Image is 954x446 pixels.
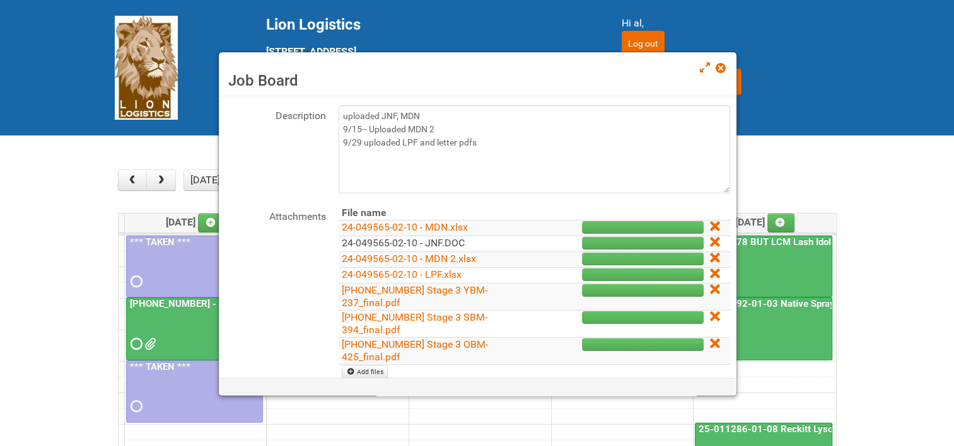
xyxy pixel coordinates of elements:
a: 25-011286-01-08 Reckitt Lysol Laundry Scented [696,423,910,435]
span: [DATE] [735,216,795,228]
a: [PHONE_NUMBER] Stage 3 OBM-425_final.pdf [342,338,488,363]
h3: Job Board [228,71,727,90]
a: 24-049565-02-10 - MDN 2.xlsx [342,253,476,265]
textarea: uploaded JNF, MDN 9/15-- Uploaded MDN 2 9/29 uploaded LPF and letter pdfs [339,105,730,193]
a: 24-049565-02-10 - LPF.xlsx [342,268,462,280]
a: Add an event [767,214,795,232]
span: Requested [131,277,139,286]
input: Log out [622,31,665,56]
span: Requested [131,340,139,348]
span: Requested [131,402,139,411]
a: [PHONE_NUMBER] Stage 3 SBM-394_final.pdf [342,311,487,336]
button: [DATE] [183,169,226,191]
a: 25-058978 BUT LCM Lash Idole US / Retest [695,236,832,298]
label: Description [225,105,326,123]
th: File name [339,206,532,220]
img: Lion Logistics [115,16,178,120]
a: 24-049565-02-10 - MDN.xlsx [342,221,468,233]
a: 25-058978 BUT LCM Lash Idole US / Retest [696,236,890,248]
a: 24-049565-02-10 - JNF.DOC [342,237,465,249]
a: 25-047392-01-03 Native Spray Rapid Response [696,298,908,309]
a: [PHONE_NUMBER] - Naked Reformulation [126,297,263,360]
div: Hi al, [622,16,840,31]
a: [PHONE_NUMBER] Stage 3 YBM-237_final.pdf [342,284,487,309]
a: [PHONE_NUMBER] - Naked Reformulation [127,298,310,309]
span: Lion Logistics [266,16,361,33]
div: [STREET_ADDRESS] [GEOGRAPHIC_DATA] tel: [PHONE_NUMBER] [266,16,590,105]
a: 25-047392-01-03 Native Spray Rapid Response [695,297,832,360]
a: Lion Logistics [115,61,178,73]
a: Add files [342,365,388,379]
span: [DATE] [166,216,226,228]
label: Attachments [225,206,326,224]
a: Add an event [198,214,226,232]
span: MDN - 25-055556-01 (2).xlsx MDN - 25-055556-01.xlsx JNF - 25-055556-01.doc [144,340,153,348]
